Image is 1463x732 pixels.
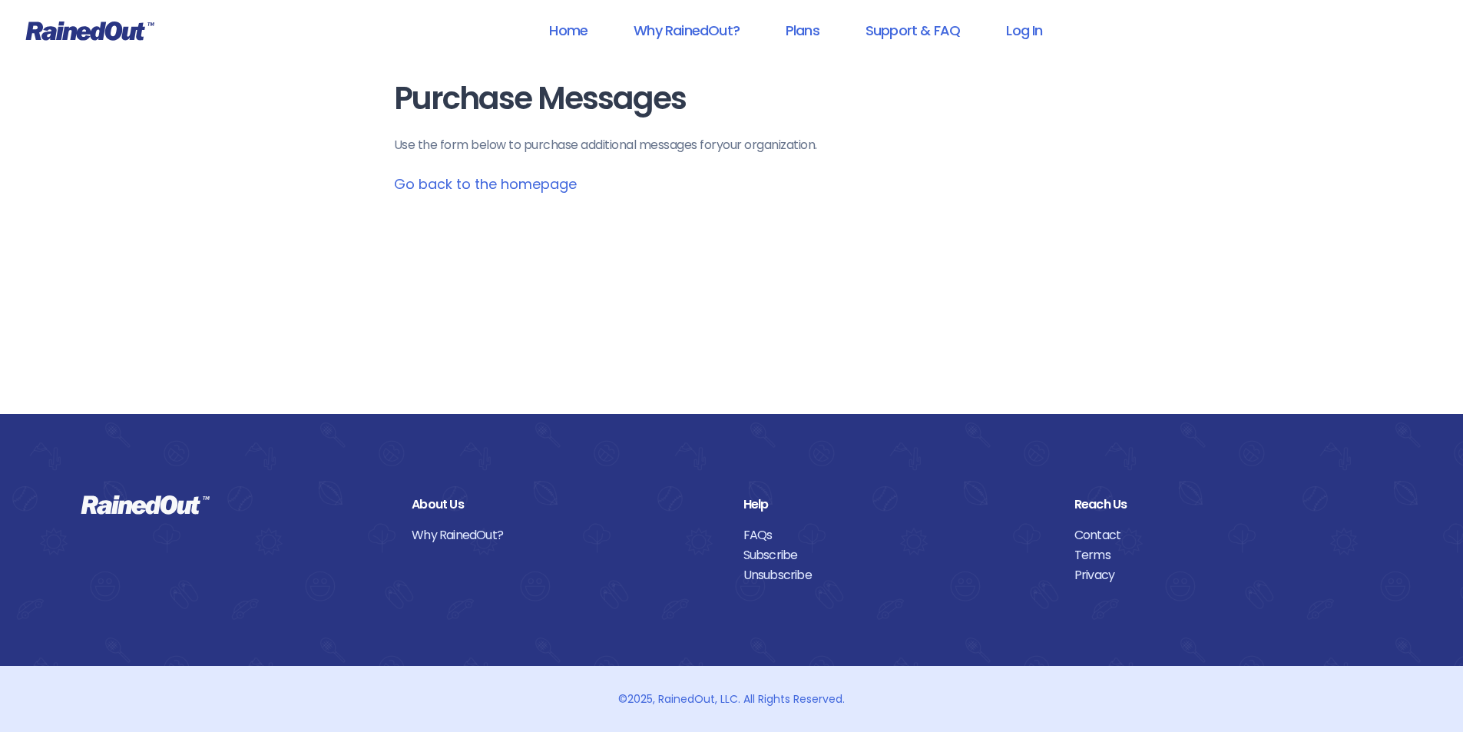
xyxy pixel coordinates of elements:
[1074,495,1382,515] div: Reach Us
[743,525,1051,545] a: FAQs
[412,495,720,515] div: About Us
[1074,545,1382,565] a: Terms
[986,13,1062,48] a: Log In
[766,13,839,48] a: Plans
[743,545,1051,565] a: Subscribe
[743,495,1051,515] div: Help
[529,13,607,48] a: Home
[1074,565,1382,585] a: Privacy
[394,81,1070,116] h1: Purchase Messages
[412,525,720,545] a: Why RainedOut?
[846,13,980,48] a: Support & FAQ
[394,174,577,194] a: Go back to the homepage
[394,136,1070,154] p: Use the form below to purchase additional messages for your organization .
[614,13,760,48] a: Why RainedOut?
[743,565,1051,585] a: Unsubscribe
[1074,525,1382,545] a: Contact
